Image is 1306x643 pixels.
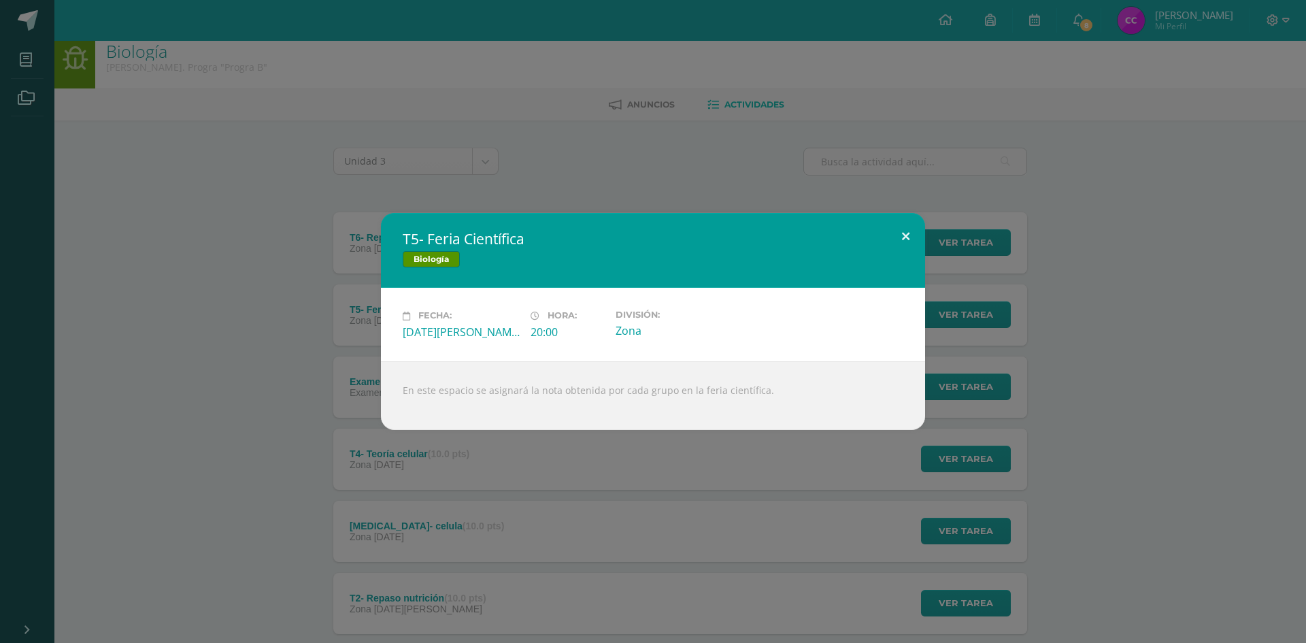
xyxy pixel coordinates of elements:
div: [DATE][PERSON_NAME] [403,325,520,340]
label: División: [616,310,733,320]
span: Biología [403,251,460,267]
div: Zona [616,323,733,338]
div: 20:00 [531,325,605,340]
h2: T5- Feria Científica [403,229,903,248]
span: Fecha: [418,311,452,321]
div: En este espacio se asignará la nota obtenida por cada grupo en la feria científica. [381,361,925,430]
button: Close (Esc) [886,213,925,259]
span: Hora: [548,311,577,321]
